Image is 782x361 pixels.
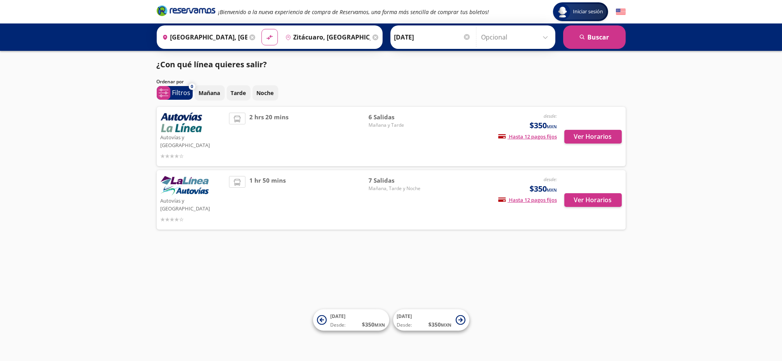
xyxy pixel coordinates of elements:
span: Hasta 12 pagos fijos [498,133,557,140]
input: Elegir Fecha [394,27,471,47]
button: Noche [252,85,278,101]
input: Buscar Origen [159,27,247,47]
p: ¿Con qué línea quieres salir? [157,59,267,70]
small: MXN [441,322,452,328]
p: Ordenar por [157,78,184,85]
small: MXN [547,124,557,129]
span: 7 Salidas [369,176,423,185]
small: MXN [375,322,385,328]
span: $ 350 [362,321,385,329]
button: English [616,7,626,17]
input: Opcional [481,27,551,47]
span: 0 [191,83,193,90]
p: Autovías y [GEOGRAPHIC_DATA] [161,196,225,212]
span: [DATE] [397,313,412,320]
span: Hasta 12 pagos fijos [498,196,557,203]
button: 0Filtros [157,86,193,100]
button: Ver Horarios [564,193,622,207]
i: Brand Logo [157,5,215,16]
a: Brand Logo [157,5,215,19]
p: Noche [257,89,274,97]
button: Buscar [563,25,626,49]
em: desde: [544,176,557,183]
span: Desde: [397,322,412,329]
img: Autovías y La Línea [161,176,209,196]
p: Mañana [199,89,220,97]
span: 1 hr 50 mins [249,176,286,224]
span: Mañana y Tarde [369,122,423,129]
button: [DATE]Desde:$350MXN [393,309,469,331]
span: [DATE] [331,313,346,320]
img: Autovías y La Línea [161,113,202,132]
span: $350 [530,120,557,131]
span: 2 hrs 20 mins [249,113,288,160]
span: $350 [530,183,557,195]
small: MXN [547,187,557,193]
p: Tarde [231,89,246,97]
p: Filtros [172,88,191,97]
button: Ver Horarios [564,130,622,144]
span: $ 350 [429,321,452,329]
em: ¡Bienvenido a la nueva experiencia de compra de Reservamos, una forma más sencilla de comprar tus... [218,8,489,16]
span: Mañana, Tarde y Noche [369,185,423,192]
button: [DATE]Desde:$350MXN [313,309,389,331]
button: Mañana [195,85,225,101]
input: Buscar Destino [282,27,370,47]
span: 6 Salidas [369,113,423,122]
p: Autovías y [GEOGRAPHIC_DATA] [161,132,225,149]
span: Iniciar sesión [570,8,607,16]
button: Tarde [227,85,251,101]
em: desde: [544,113,557,119]
span: Desde: [331,322,346,329]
